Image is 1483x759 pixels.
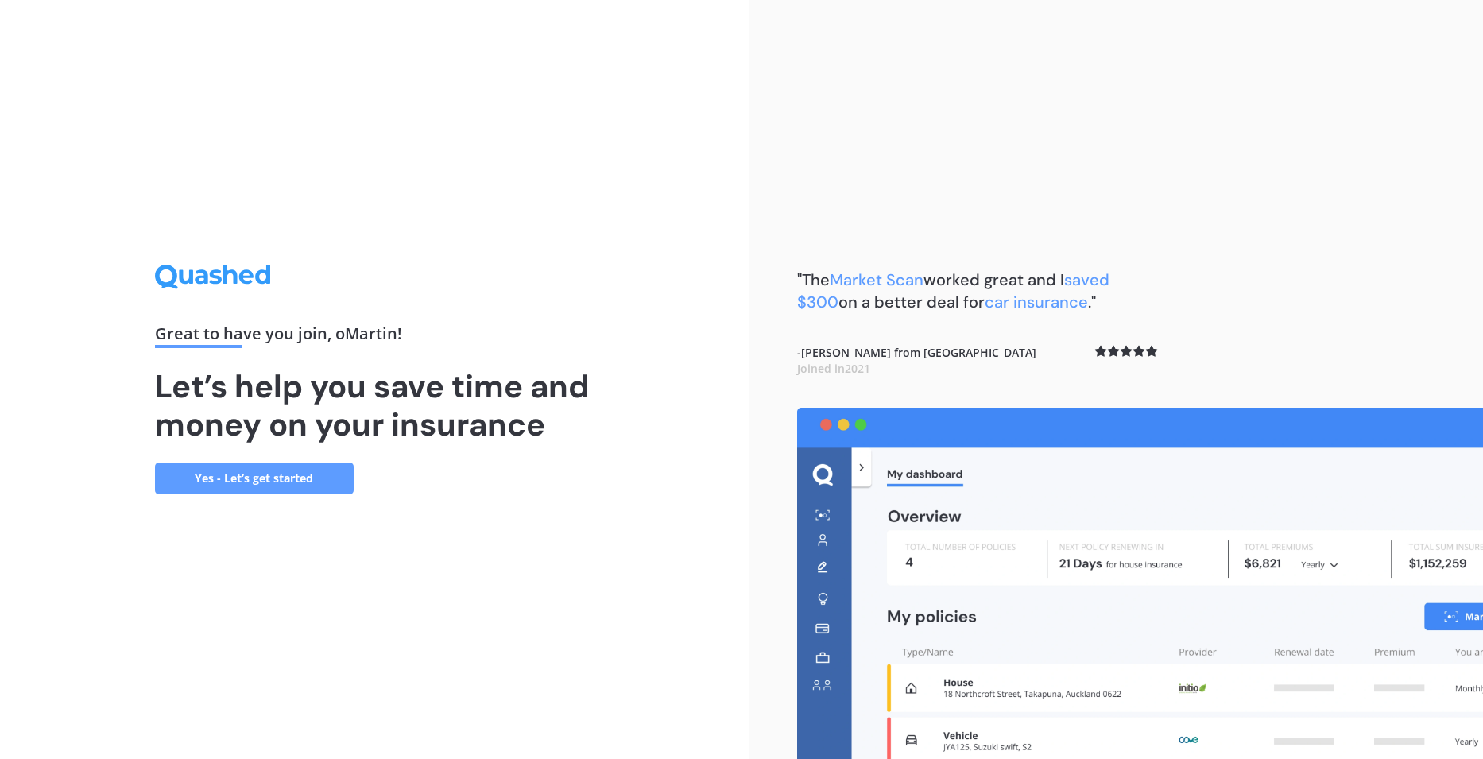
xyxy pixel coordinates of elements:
div: Great to have you join , oMartin ! [155,326,595,348]
h1: Let’s help you save time and money on your insurance [155,367,595,443]
b: - [PERSON_NAME] from [GEOGRAPHIC_DATA] [797,345,1036,376]
b: "The worked great and I on a better deal for ." [797,269,1109,312]
span: car insurance [985,292,1088,312]
span: saved $300 [797,269,1109,312]
a: Yes - Let’s get started [155,463,354,494]
img: dashboard.webp [797,408,1483,759]
span: Joined in 2021 [797,361,870,376]
span: Market Scan [830,269,923,290]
